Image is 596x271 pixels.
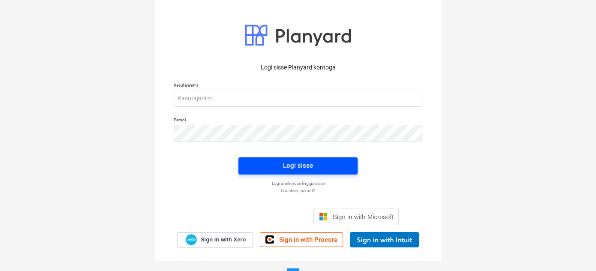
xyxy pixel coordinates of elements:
[333,213,394,220] span: Sign in with Microsoft
[169,181,427,186] a: Logi ühekordse lingiga sisse
[193,207,311,226] iframe: Sisselogimine Google'i nupu abil
[279,236,337,244] span: Sign in with Procore
[201,236,246,244] span: Sign in with Xero
[174,63,422,72] p: Logi sisse Planyard kontoga
[169,188,427,193] a: Unustasid parooli?
[553,230,596,271] iframe: Chat Widget
[283,160,313,171] div: Logi sisse
[319,212,328,221] img: Microsoft logo
[174,90,422,107] input: Kasutajanimi
[174,82,422,90] p: Kasutajanimi
[260,232,343,247] a: Sign in with Procore
[177,232,253,247] a: Sign in with Xero
[186,234,197,246] img: Xero logo
[238,157,358,175] button: Logi sisse
[174,117,422,124] p: Parool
